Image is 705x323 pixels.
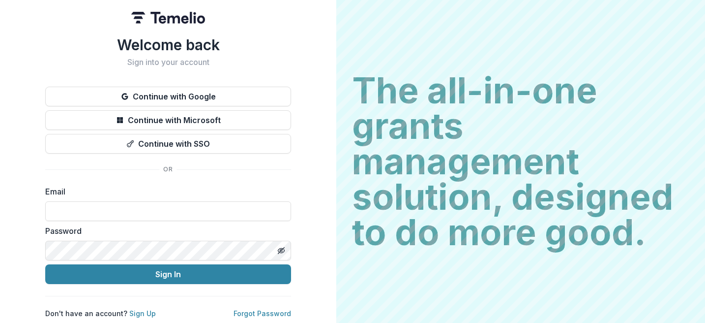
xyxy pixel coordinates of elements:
[45,58,291,67] h2: Sign into your account
[45,186,285,197] label: Email
[234,309,291,318] a: Forgot Password
[45,308,156,319] p: Don't have an account?
[131,12,205,24] img: Temelio
[45,134,291,154] button: Continue with SSO
[273,243,289,258] button: Toggle password visibility
[129,309,156,318] a: Sign Up
[45,36,291,54] h1: Welcome back
[45,264,291,284] button: Sign In
[45,110,291,130] button: Continue with Microsoft
[45,87,291,106] button: Continue with Google
[45,225,285,237] label: Password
